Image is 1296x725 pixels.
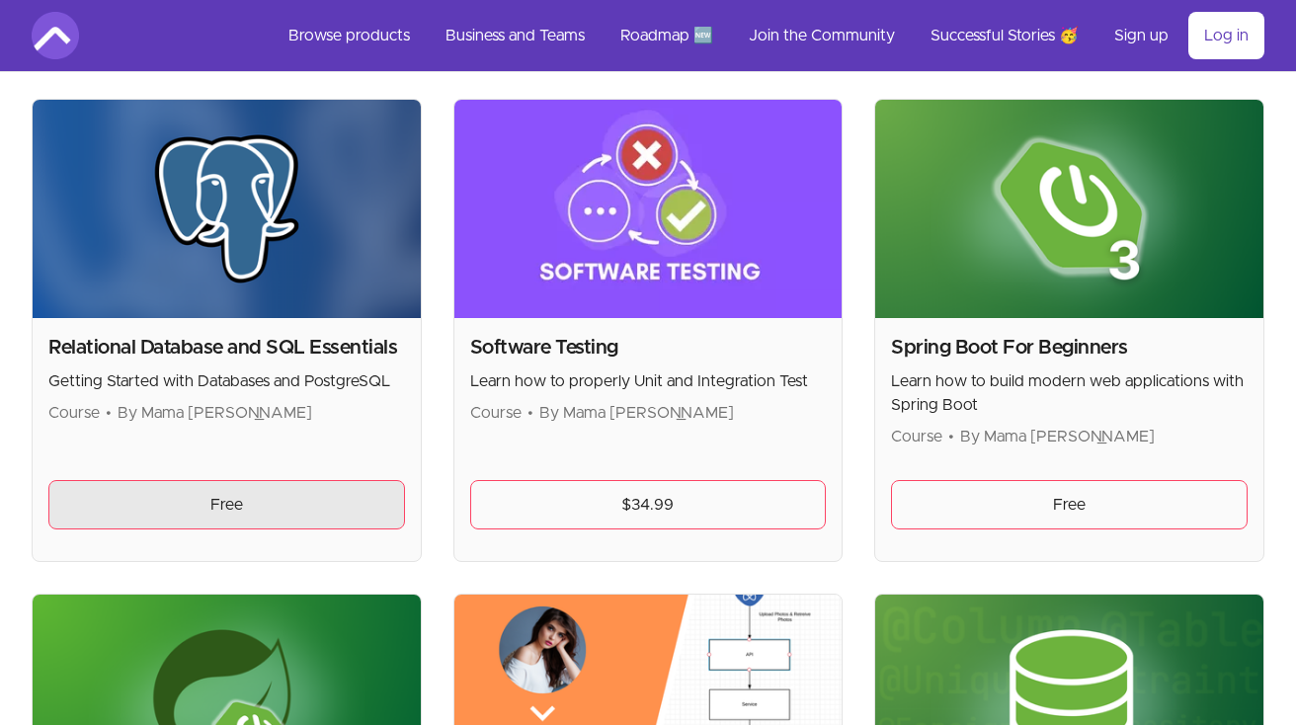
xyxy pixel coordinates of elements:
[470,369,827,393] p: Learn how to properly Unit and Integration Test
[430,12,601,59] a: Business and Teams
[1188,12,1264,59] a: Log in
[470,405,522,421] span: Course
[454,100,843,318] img: Product image for Software Testing
[891,369,1248,417] p: Learn how to build modern web applications with Spring Boot
[273,12,426,59] a: Browse products
[33,100,421,318] img: Product image for Relational Database and SQL Essentials
[960,429,1155,444] span: By Mama [PERSON_NAME]
[106,405,112,421] span: •
[470,334,827,362] h2: Software Testing
[1098,12,1184,59] a: Sign up
[470,480,827,529] a: $34.99
[605,12,729,59] a: Roadmap 🆕
[733,12,911,59] a: Join the Community
[891,334,1248,362] h2: Spring Boot For Beginners
[48,334,405,362] h2: Relational Database and SQL Essentials
[891,429,942,444] span: Course
[273,12,1264,59] nav: Main
[527,405,533,421] span: •
[891,480,1248,529] a: Free
[32,12,79,59] img: Amigoscode logo
[915,12,1094,59] a: Successful Stories 🥳
[118,405,312,421] span: By Mama [PERSON_NAME]
[539,405,734,421] span: By Mama [PERSON_NAME]
[875,100,1263,318] img: Product image for Spring Boot For Beginners
[48,369,405,393] p: Getting Started with Databases and PostgreSQL
[48,480,405,529] a: Free
[948,429,954,444] span: •
[48,405,100,421] span: Course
